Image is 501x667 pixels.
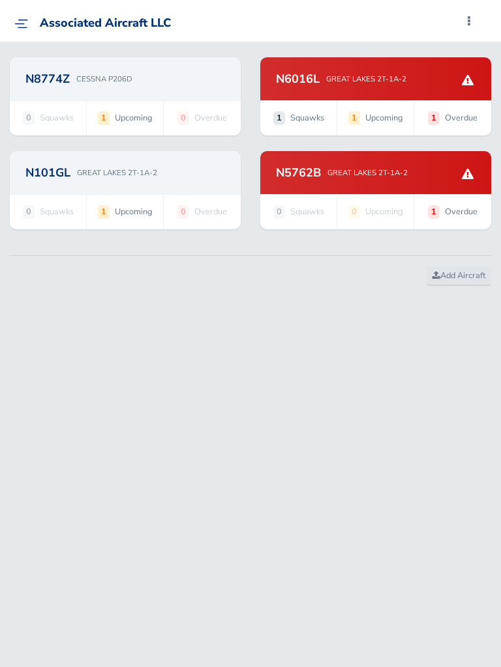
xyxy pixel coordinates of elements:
[25,167,70,178] h2: N101GL
[76,73,132,85] p: CESSNA P206D
[433,270,485,281] span: Add Aircraft
[445,111,478,124] span: Overdue
[260,151,491,229] a: N5762B GREAT LAKES 2T-1A-2 0 Squawks 0 Upcoming 1 Overdue
[365,205,403,218] span: Upcoming
[115,111,153,124] span: Upcoming
[427,266,491,286] a: Add Aircraft
[10,57,241,135] a: N8774Z CESSNA P206D 0 Squawks 1 Upcoming 0 Overdue
[98,205,110,218] strong: 1
[23,205,35,218] strong: 0
[326,73,406,85] p: GREAT LAKES 2T-1A-2
[40,205,74,218] span: Squawks
[290,111,324,124] span: Squawks
[23,111,35,124] strong: 0
[290,205,324,218] span: Squawks
[276,167,321,178] h2: N5762B
[40,16,171,31] div: Associated Aircraft LLC
[348,205,360,218] strong: 0
[194,205,227,218] span: Overdue
[177,205,189,218] strong: 0
[177,111,189,124] strong: 0
[273,111,285,124] strong: 1
[115,205,153,218] span: Upcoming
[445,205,478,218] span: Overdue
[327,167,408,178] p: GREAT LAKES 2T-1A-2
[10,151,241,229] a: N101GL GREAT LAKES 2T-1A-2 0 Squawks 1 Upcoming 0 Overdue
[428,111,440,124] strong: 1
[428,205,440,218] strong: 1
[40,111,74,124] span: Squawks
[194,111,227,124] span: Overdue
[25,73,70,85] h2: N8774Z
[260,57,491,135] a: N6016L GREAT LAKES 2T-1A-2 1 Squawks 1 Upcoming 1 Overdue
[276,73,320,85] h2: N6016L
[14,19,28,29] img: menu_img
[273,205,285,218] strong: 0
[365,111,403,124] span: Upcoming
[77,167,157,178] p: GREAT LAKES 2T-1A-2
[98,111,110,124] strong: 1
[348,111,360,124] strong: 1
